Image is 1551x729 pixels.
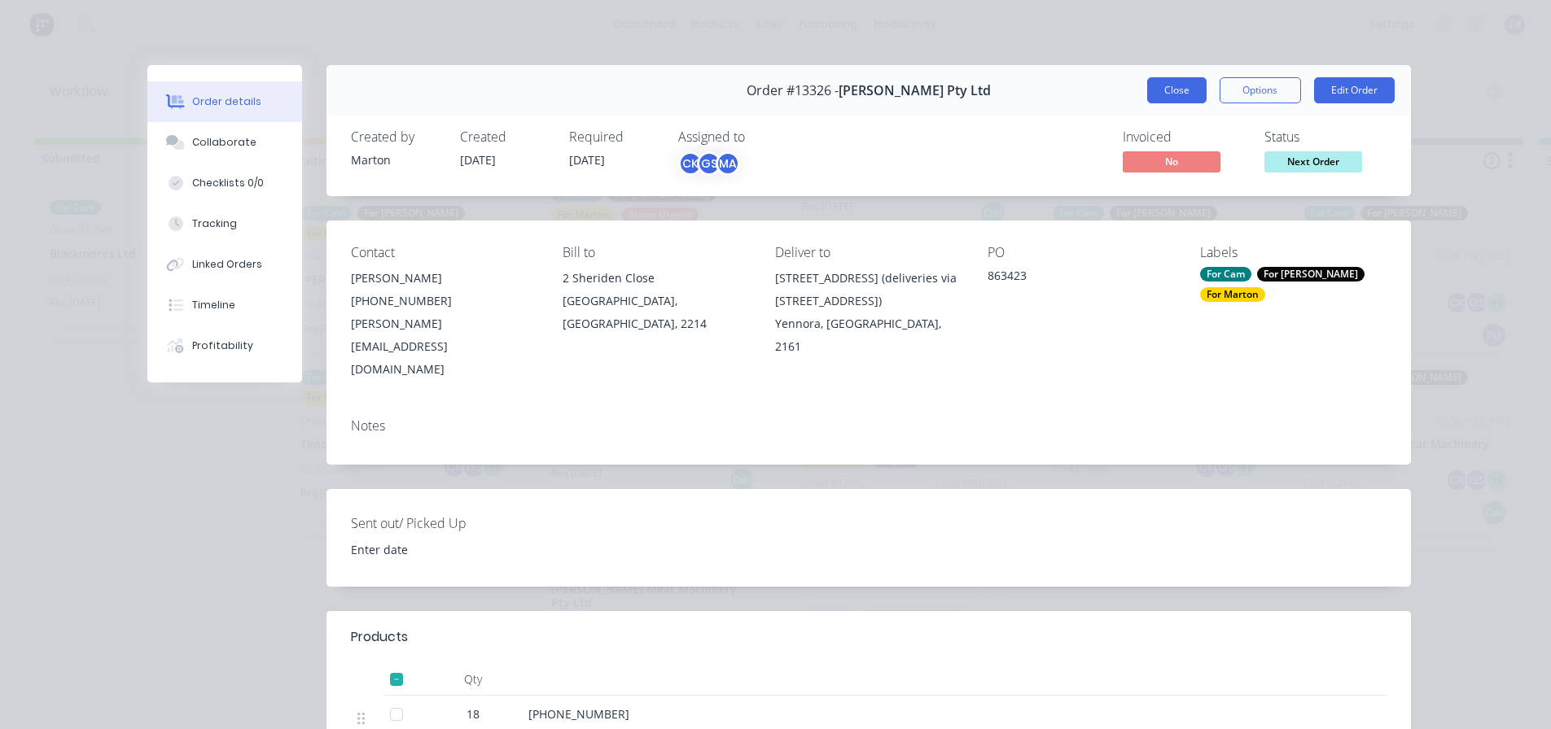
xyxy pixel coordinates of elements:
div: [STREET_ADDRESS] (deliveries via [STREET_ADDRESS]) [775,267,962,312]
div: Labels [1200,245,1387,260]
div: [PERSON_NAME][EMAIL_ADDRESS][DOMAIN_NAME] [351,312,537,381]
div: Qty [424,663,522,696]
span: [DATE] [460,152,496,168]
div: [PERSON_NAME][PHONE_NUMBER][PERSON_NAME][EMAIL_ADDRESS][DOMAIN_NAME] [351,267,537,381]
button: Edit Order [1314,77,1395,103]
div: [PHONE_NUMBER] [351,290,537,312]
button: Profitability [147,325,302,366]
div: [GEOGRAPHIC_DATA], [GEOGRAPHIC_DATA], 2214 [563,290,749,335]
input: Enter date [340,537,542,561]
div: MA [716,151,740,176]
span: [DATE] [569,152,605,168]
div: Deliver to [775,245,962,260]
div: For [PERSON_NAME] [1257,267,1365,282]
span: Order #13326 - [747,83,839,98]
div: [STREET_ADDRESS] (deliveries via [STREET_ADDRESS])Yennora, [GEOGRAPHIC_DATA], 2161 [775,267,962,358]
div: Notes [351,418,1387,434]
div: Timeline [192,298,235,312]
div: Profitability [192,338,253,353]
div: Required [569,129,659,145]
div: GS [697,151,721,176]
div: Tracking [192,216,237,231]
div: Status [1264,129,1387,145]
div: Bill to [563,245,749,260]
div: Assigned to [678,129,841,145]
button: Timeline [147,285,302,325]
div: Linked Orders [192,257,262,272]
button: Order details [147,81,302,122]
span: 18 [467,705,480,722]
div: Created [460,129,550,145]
span: [PHONE_NUMBER] [528,706,629,722]
div: [PERSON_NAME] [351,267,537,290]
button: Checklists 0/0 [147,163,302,203]
div: PO [988,245,1174,260]
button: Collaborate [147,122,302,163]
button: Tracking [147,203,302,244]
span: Next Order [1264,151,1362,172]
div: For Marton [1200,287,1265,302]
button: Options [1220,77,1301,103]
div: 863423 [988,267,1174,290]
button: Close [1147,77,1207,103]
span: No [1123,151,1220,172]
div: Checklists 0/0 [192,176,264,190]
div: Invoiced [1123,129,1245,145]
div: Products [351,627,408,647]
button: Next Order [1264,151,1362,176]
div: Yennora, [GEOGRAPHIC_DATA], 2161 [775,312,962,358]
div: 2 Sheriden Close[GEOGRAPHIC_DATA], [GEOGRAPHIC_DATA], 2214 [563,267,749,335]
div: Marton [351,151,440,168]
button: CKGSMA [678,151,740,176]
div: Collaborate [192,135,256,150]
div: Created by [351,129,440,145]
div: CK [678,151,703,176]
button: Linked Orders [147,244,302,285]
span: [PERSON_NAME] Pty Ltd [839,83,991,98]
label: Sent out/ Picked Up [351,513,554,533]
div: 2 Sheriden Close [563,267,749,290]
div: For Cam [1200,267,1251,282]
div: Order details [192,94,261,109]
div: Contact [351,245,537,260]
